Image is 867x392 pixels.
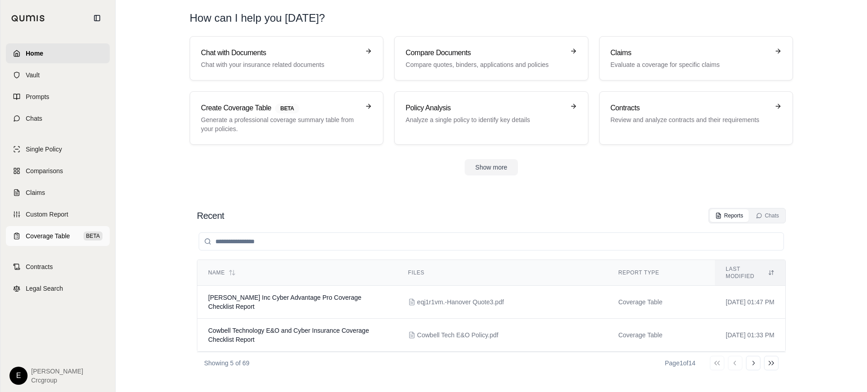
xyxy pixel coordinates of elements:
[607,319,715,352] td: Coverage Table
[394,91,588,145] a: Policy AnalysisAnalyze a single policy to identify key details
[710,209,749,222] button: Reports
[665,359,695,368] div: Page 1 of 14
[406,60,564,69] p: Compare quotes, binders, applications and policies
[201,60,359,69] p: Chat with your insurance related documents
[756,212,779,219] div: Chats
[31,376,83,385] span: Crcgroup
[26,284,63,293] span: Legal Search
[6,139,110,159] a: Single Policy
[201,103,359,113] h3: Create Coverage Table
[406,103,564,113] h3: Policy Analysis
[26,166,63,175] span: Comparisons
[26,71,40,80] span: Vault
[6,65,110,85] a: Vault
[611,47,769,58] h3: Claims
[611,103,769,113] h3: Contracts
[715,286,785,319] td: [DATE] 01:47 PM
[465,159,518,175] button: Show more
[599,91,793,145] a: ContractsReview and analyze contracts and their requirements
[190,91,383,145] a: Create Coverage TableBETAGenerate a professional coverage summary table from your policies.
[406,47,564,58] h3: Compare Documents
[90,11,104,25] button: Collapse sidebar
[750,209,784,222] button: Chats
[715,319,785,352] td: [DATE] 01:33 PM
[197,209,224,222] h2: Recent
[201,115,359,133] p: Generate a professional coverage summary table from your policies.
[26,145,62,154] span: Single Policy
[31,367,83,376] span: [PERSON_NAME]
[6,87,110,107] a: Prompts
[275,104,299,113] span: BETA
[26,92,49,101] span: Prompts
[6,257,110,277] a: Contracts
[201,47,359,58] h3: Chat with Documents
[599,36,793,80] a: ClaimsEvaluate a coverage for specific claims
[26,114,42,123] span: Chats
[726,265,774,280] div: Last modified
[26,262,53,271] span: Contracts
[6,109,110,128] a: Chats
[6,43,110,63] a: Home
[9,367,28,385] div: E
[417,298,504,307] span: eqj1r1vm.-Hanover Quote3.pdf
[26,231,70,241] span: Coverage Table
[417,331,499,340] span: Cowbell Tech E&O Policy.pdf
[11,15,45,22] img: Qumis Logo
[26,49,43,58] span: Home
[6,226,110,246] a: Coverage TableBETA
[204,359,249,368] p: Showing 5 of 69
[6,161,110,181] a: Comparisons
[84,231,103,241] span: BETA
[611,60,769,69] p: Evaluate a coverage for specific claims
[26,210,68,219] span: Custom Report
[208,294,361,310] span: Tom Kraemer Inc Cyber Advantage Pro Coverage Checklist Report
[6,279,110,298] a: Legal Search
[394,36,588,80] a: Compare DocumentsCompare quotes, binders, applications and policies
[190,11,793,25] h1: How can I help you [DATE]?
[190,36,383,80] a: Chat with DocumentsChat with your insurance related documents
[208,269,387,276] div: Name
[715,212,743,219] div: Reports
[611,115,769,124] p: Review and analyze contracts and their requirements
[607,260,715,286] th: Report Type
[6,204,110,224] a: Custom Report
[6,183,110,203] a: Claims
[26,188,45,197] span: Claims
[607,286,715,319] td: Coverage Table
[406,115,564,124] p: Analyze a single policy to identify key details
[397,260,608,286] th: Files
[208,327,369,343] span: Cowbell Technology E&O and Cyber Insurance Coverage Checklist Report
